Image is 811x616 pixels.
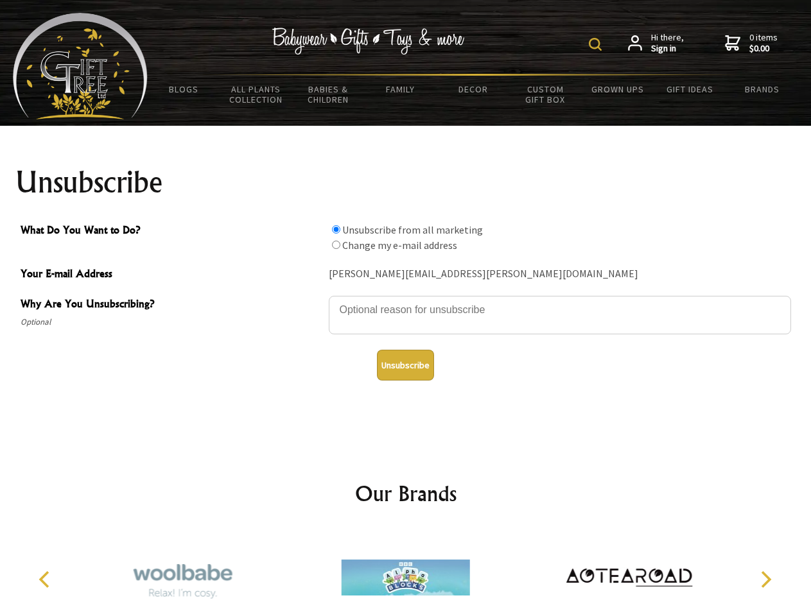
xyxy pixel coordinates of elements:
[272,28,465,55] img: Babywear - Gifts - Toys & more
[332,225,340,234] input: What Do You Want to Do?
[342,223,483,236] label: Unsubscribe from all marketing
[148,76,220,103] a: BLOGS
[651,32,684,55] span: Hi there,
[509,76,582,113] a: Custom Gift Box
[726,76,799,103] a: Brands
[26,478,786,509] h2: Our Brands
[329,264,791,284] div: [PERSON_NAME][EMAIL_ADDRESS][PERSON_NAME][DOMAIN_NAME]
[21,314,322,330] span: Optional
[32,565,60,594] button: Previous
[21,296,322,314] span: Why Are You Unsubscribing?
[292,76,365,113] a: Babies & Children
[654,76,726,103] a: Gift Ideas
[749,31,778,55] span: 0 items
[21,266,322,284] span: Your E-mail Address
[365,76,437,103] a: Family
[651,43,684,55] strong: Sign in
[329,296,791,334] textarea: Why Are You Unsubscribing?
[342,239,457,252] label: Change my e-mail address
[749,43,778,55] strong: $0.00
[437,76,509,103] a: Decor
[751,565,780,594] button: Next
[377,350,434,381] button: Unsubscribe
[21,222,322,241] span: What Do You Want to Do?
[13,13,148,119] img: Babyware - Gifts - Toys and more...
[628,32,684,55] a: Hi there,Sign in
[581,76,654,103] a: Grown Ups
[589,38,602,51] img: product search
[725,32,778,55] a: 0 items$0.00
[220,76,293,113] a: All Plants Collection
[15,167,796,198] h1: Unsubscribe
[332,241,340,249] input: What Do You Want to Do?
